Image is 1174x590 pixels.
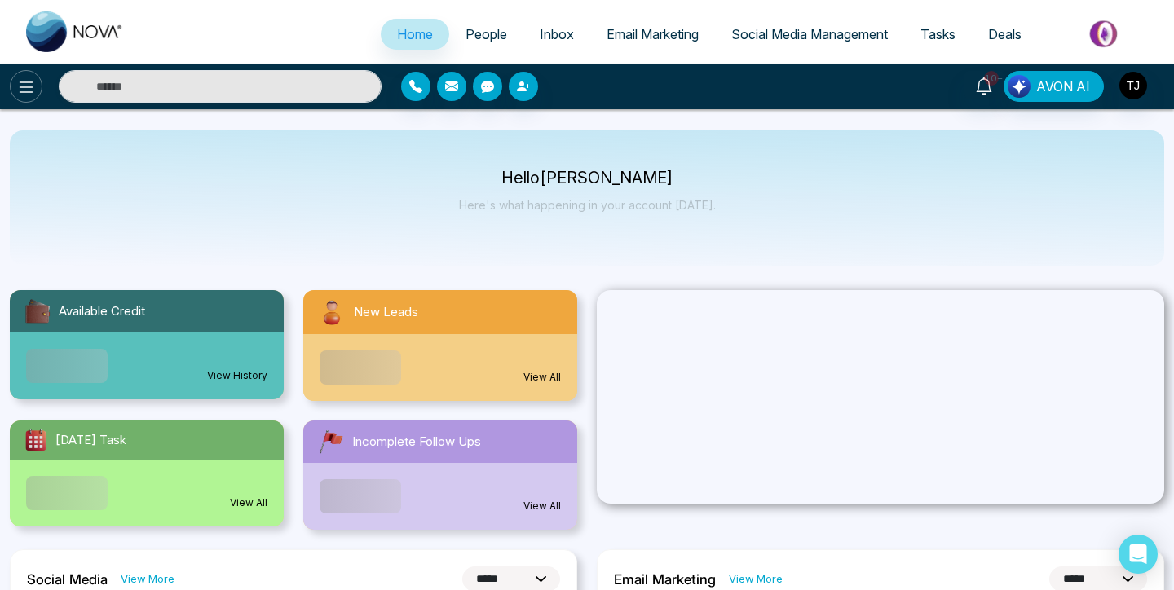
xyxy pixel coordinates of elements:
[27,571,108,588] h2: Social Media
[1036,77,1090,96] span: AVON AI
[352,433,481,451] span: Incomplete Follow Ups
[731,26,888,42] span: Social Media Management
[964,71,1004,99] a: 10+
[316,427,346,456] img: followUps.svg
[354,303,418,322] span: New Leads
[715,19,904,50] a: Social Media Management
[59,302,145,321] span: Available Credit
[293,420,587,530] a: Incomplete Follow UpsView All
[26,11,124,52] img: Nova CRM Logo
[523,370,561,385] a: View All
[381,19,449,50] a: Home
[614,571,716,588] h2: Email Marketing
[1004,71,1104,102] button: AVON AI
[1119,535,1158,574] div: Open Intercom Messenger
[904,19,972,50] a: Tasks
[23,297,52,326] img: availableCredit.svg
[988,26,1022,42] span: Deals
[1046,15,1164,52] img: Market-place.gif
[230,495,267,510] a: View All
[540,26,574,42] span: Inbox
[121,571,174,587] a: View More
[972,19,1038,50] a: Deals
[523,499,561,513] a: View All
[1119,72,1147,99] img: User Avatar
[397,26,433,42] span: Home
[984,71,999,86] span: 10+
[207,368,267,383] a: View History
[590,19,715,50] a: Email Marketing
[449,19,523,50] a: People
[466,26,507,42] span: People
[23,427,49,453] img: todayTask.svg
[459,171,716,185] p: Hello [PERSON_NAME]
[316,297,347,328] img: newLeads.svg
[459,198,716,212] p: Here's what happening in your account [DATE].
[523,19,590,50] a: Inbox
[729,571,783,587] a: View More
[1008,75,1031,98] img: Lead Flow
[920,26,956,42] span: Tasks
[607,26,699,42] span: Email Marketing
[293,290,587,401] a: New LeadsView All
[55,431,126,450] span: [DATE] Task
